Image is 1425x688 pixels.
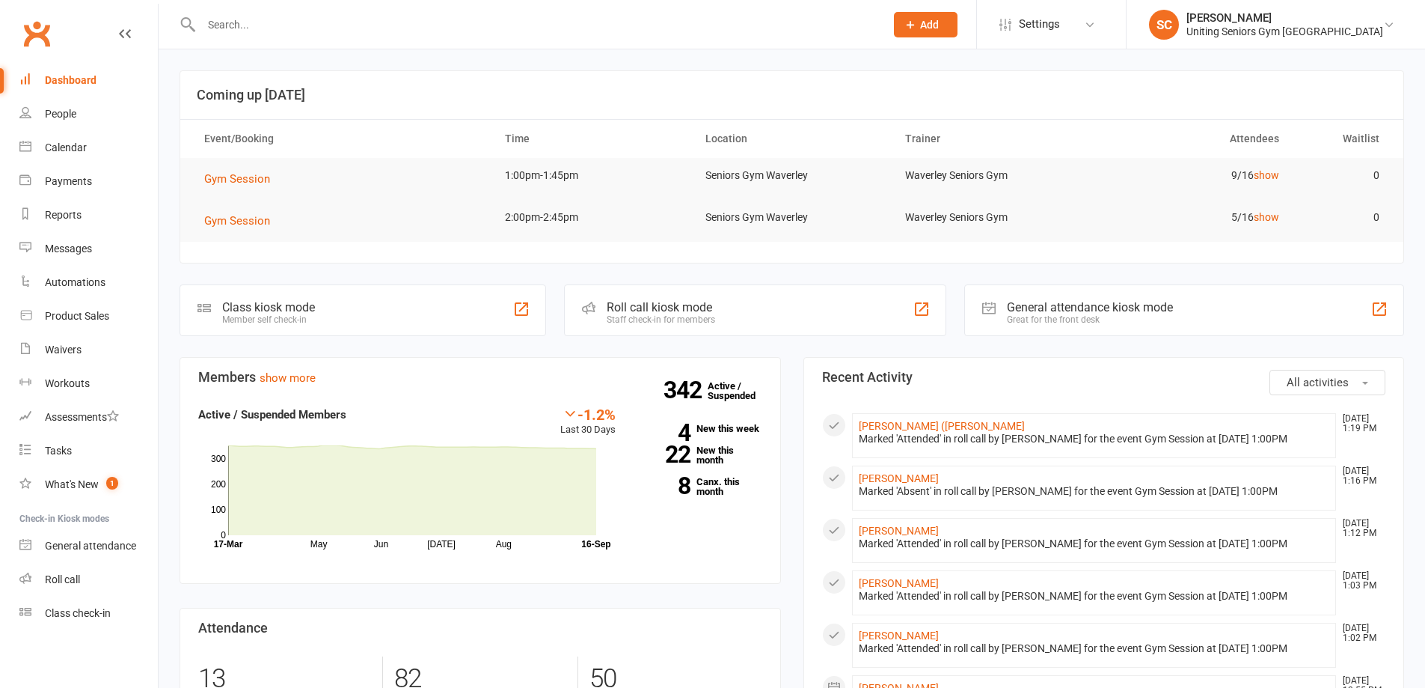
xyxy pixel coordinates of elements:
div: Payments [45,175,92,187]
a: Tasks [19,434,158,468]
div: Member self check-in [222,314,315,325]
a: What's New1 [19,468,158,502]
span: Settings [1019,7,1060,41]
div: Class check-in [45,607,111,619]
div: Messages [45,243,92,255]
time: [DATE] 1:02 PM [1335,624,1385,643]
a: Product Sales [19,299,158,333]
a: 22New this month [638,445,762,465]
a: Messages [19,232,158,266]
div: General attendance kiosk mode [1007,300,1173,314]
a: [PERSON_NAME] [859,577,939,589]
div: General attendance [45,540,136,552]
div: [PERSON_NAME] [1186,11,1383,25]
button: Gym Session [204,212,281,230]
h3: Recent Activity [822,370,1386,385]
button: All activities [1269,370,1385,395]
div: Marked 'Attended' in roll call by [PERSON_NAME] for the event Gym Session at [DATE] 1:00PM [859,642,1330,655]
div: Reports [45,209,82,221]
div: Dashboard [45,74,96,86]
a: 8Canx. this month [638,477,762,496]
th: Trainer [892,120,1092,158]
div: Marked 'Attended' in roll call by [PERSON_NAME] for the event Gym Session at [DATE] 1:00PM [859,433,1330,445]
a: [PERSON_NAME] [859,472,939,484]
strong: 22 [638,443,690,466]
a: Calendar [19,131,158,165]
a: Assessments [19,401,158,434]
div: Product Sales [45,310,109,322]
time: [DATE] 1:12 PM [1335,519,1385,538]
a: Payments [19,165,158,198]
td: Waverley Seniors Gym [892,158,1092,193]
div: Waivers [45,344,82,356]
div: Great for the front desk [1007,314,1173,325]
span: 1 [106,477,118,490]
a: Clubworx [18,15,55,52]
div: Staff check-in for members [607,314,715,325]
a: show [1254,169,1279,181]
th: Attendees [1092,120,1293,158]
td: Seniors Gym Waverley [692,158,892,193]
th: Time [491,120,692,158]
div: Marked 'Absent' in roll call by [PERSON_NAME] for the event Gym Session at [DATE] 1:00PM [859,485,1330,498]
a: Waivers [19,333,158,367]
div: Last 30 Days [560,406,616,438]
div: Uniting Seniors Gym [GEOGRAPHIC_DATA] [1186,25,1383,38]
a: [PERSON_NAME] [859,630,939,642]
a: Reports [19,198,158,232]
th: Event/Booking [191,120,491,158]
a: show more [260,371,316,385]
td: 1:00pm-1:45pm [491,158,692,193]
div: Automations [45,276,105,288]
span: All activities [1287,376,1349,389]
div: Class kiosk mode [222,300,315,314]
a: 4New this week [638,424,762,433]
a: [PERSON_NAME] ([PERSON_NAME] [859,420,1025,432]
h3: Coming up [DATE] [197,88,1387,103]
td: 0 [1293,200,1393,235]
td: Seniors Gym Waverley [692,200,892,235]
input: Search... [197,14,874,35]
h3: Attendance [198,621,762,636]
td: 0 [1293,158,1393,193]
div: Marked 'Attended' in roll call by [PERSON_NAME] for the event Gym Session at [DATE] 1:00PM [859,590,1330,603]
button: Gym Session [204,170,281,188]
div: SC [1149,10,1179,40]
strong: Active / Suspended Members [198,408,346,421]
time: [DATE] 1:16 PM [1335,466,1385,486]
div: People [45,108,76,120]
span: Gym Session [204,172,270,186]
time: [DATE] 1:03 PM [1335,571,1385,591]
div: Workouts [45,377,90,389]
span: Add [920,19,939,31]
h3: Members [198,370,762,385]
time: [DATE] 1:19 PM [1335,414,1385,433]
td: 5/16 [1092,200,1293,235]
a: People [19,97,158,131]
a: General attendance kiosk mode [19,529,158,563]
a: Workouts [19,367,158,401]
a: show [1254,211,1279,223]
td: Waverley Seniors Gym [892,200,1092,235]
div: Roll call kiosk mode [607,300,715,314]
button: Add [894,12,957,37]
span: Gym Session [204,214,270,228]
div: Marked 'Attended' in roll call by [PERSON_NAME] for the event Gym Session at [DATE] 1:00PM [859,538,1330,550]
a: Dashboard [19,64,158,97]
a: Roll call [19,563,158,597]
div: Tasks [45,445,72,457]
a: Automations [19,266,158,299]
th: Waitlist [1293,120,1393,158]
div: Roll call [45,573,80,585]
td: 2:00pm-2:45pm [491,200,692,235]
div: -1.2% [560,406,616,422]
strong: 4 [638,421,690,444]
td: 9/16 [1092,158,1293,193]
th: Location [692,120,892,158]
a: [PERSON_NAME] [859,525,939,537]
strong: 342 [664,379,708,401]
a: 342Active / Suspended [708,370,773,412]
strong: 8 [638,475,690,497]
div: Assessments [45,411,119,423]
a: Class kiosk mode [19,597,158,630]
